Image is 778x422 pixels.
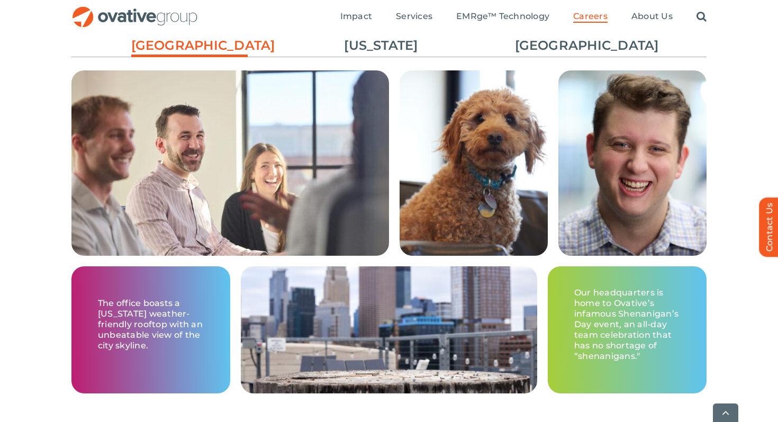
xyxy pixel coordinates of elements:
[631,11,673,22] span: About Us
[574,288,680,362] p: Our headquarters is home to Ovative’s infamous Shenanigan’s Day event, an all-day team celebratio...
[396,11,432,22] span: Services
[456,11,549,22] span: EMRge™ Technology
[400,70,548,256] img: Careers – Minneapolis Grid 4
[323,37,439,55] a: [US_STATE]
[340,11,372,22] span: Impact
[340,11,372,23] a: Impact
[573,11,608,23] a: Careers
[98,298,204,351] p: The office boasts a [US_STATE] weather-friendly rooftop with an unbeatable view of the city skyline.
[131,37,248,60] a: [GEOGRAPHIC_DATA]
[71,70,389,315] img: Careers – Minneapolis Grid 2
[515,37,631,55] a: [GEOGRAPHIC_DATA]
[71,5,198,15] a: OG_Full_horizontal_RGB
[396,11,432,23] a: Services
[241,266,537,393] img: Careers – Minneapolis Grid 1
[558,70,707,256] img: Careers – Minneapolis Grid 3
[573,11,608,22] span: Careers
[631,11,673,23] a: About Us
[71,31,707,60] ul: Post Filters
[696,11,707,23] a: Search
[456,11,549,23] a: EMRge™ Technology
